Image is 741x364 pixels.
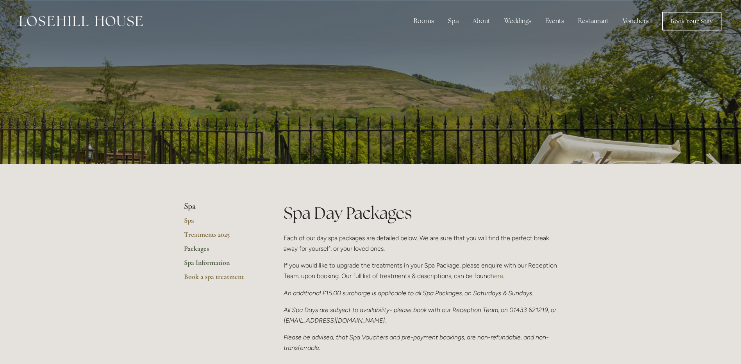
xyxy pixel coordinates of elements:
h1: Spa Day Packages [284,202,557,225]
a: Packages [184,244,259,258]
li: Spa [184,202,259,212]
div: Spa [442,13,465,29]
a: Spa Information [184,258,259,272]
div: About [466,13,496,29]
img: Losehill House [20,16,143,26]
em: All Spa Days are subject to availability- please book with our Reception Team, on 01433 621219, o... [284,306,558,324]
a: Book a spa treatment [184,272,259,286]
a: Spa [184,216,259,230]
a: here [491,272,503,280]
em: Please be advised, that Spa Vouchers and pre-payment bookings, are non-refundable, and non-transf... [284,334,549,352]
p: If you would like to upgrade the treatments in your Spa Package, please enquire with our Receptio... [284,260,557,281]
p: Each of our day spa packages are detailed below. We are sure that you will find the perfect break... [284,233,557,254]
a: Book Your Stay [662,12,721,30]
div: Restaurant [572,13,615,29]
div: Weddings [498,13,537,29]
div: Rooms [407,13,440,29]
a: Vouchers [616,13,655,29]
div: Events [539,13,570,29]
a: Treatments 2025 [184,230,259,244]
em: An additional £15.00 surcharge is applicable to all Spa Packages, on Saturdays & Sundays. [284,289,533,297]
